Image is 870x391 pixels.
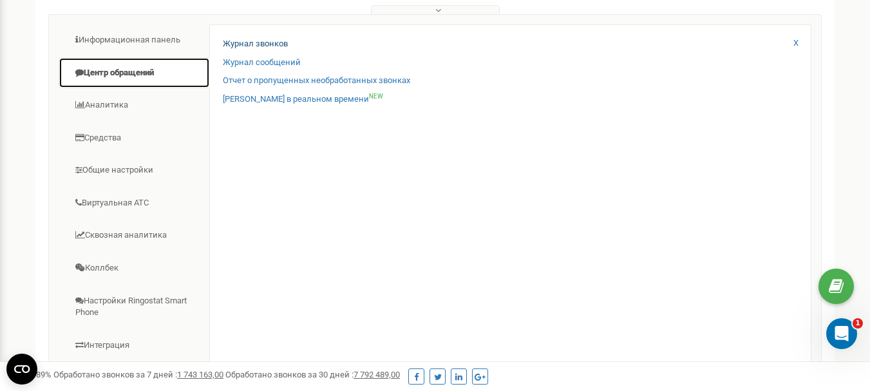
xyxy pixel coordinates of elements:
[223,93,383,106] a: [PERSON_NAME] в реальном времениNEW
[59,285,210,329] a: Настройки Ringostat Smart Phone
[59,90,210,121] a: Аналитика
[223,38,288,50] a: Журнал звонков
[6,354,37,385] button: Open CMP widget
[53,370,223,379] span: Обработано звонков за 7 дней :
[826,318,857,349] iframe: Intercom live chat
[853,318,863,329] span: 1
[59,155,210,186] a: Общие настройки
[59,187,210,219] a: Виртуальная АТС
[59,220,210,251] a: Сквозная аналитика
[59,24,210,56] a: Информационная панель
[354,370,400,379] u: 7 792 489,00
[59,253,210,284] a: Коллбек
[223,57,301,69] a: Журнал сообщений
[59,57,210,89] a: Центр обращений
[177,370,223,379] u: 1 743 163,00
[369,93,383,100] sup: NEW
[59,330,210,361] a: Интеграция
[223,75,410,87] a: Отчет о пропущенных необработанных звонках
[225,370,400,379] span: Обработано звонков за 30 дней :
[59,122,210,154] a: Средства
[793,37,799,50] a: X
